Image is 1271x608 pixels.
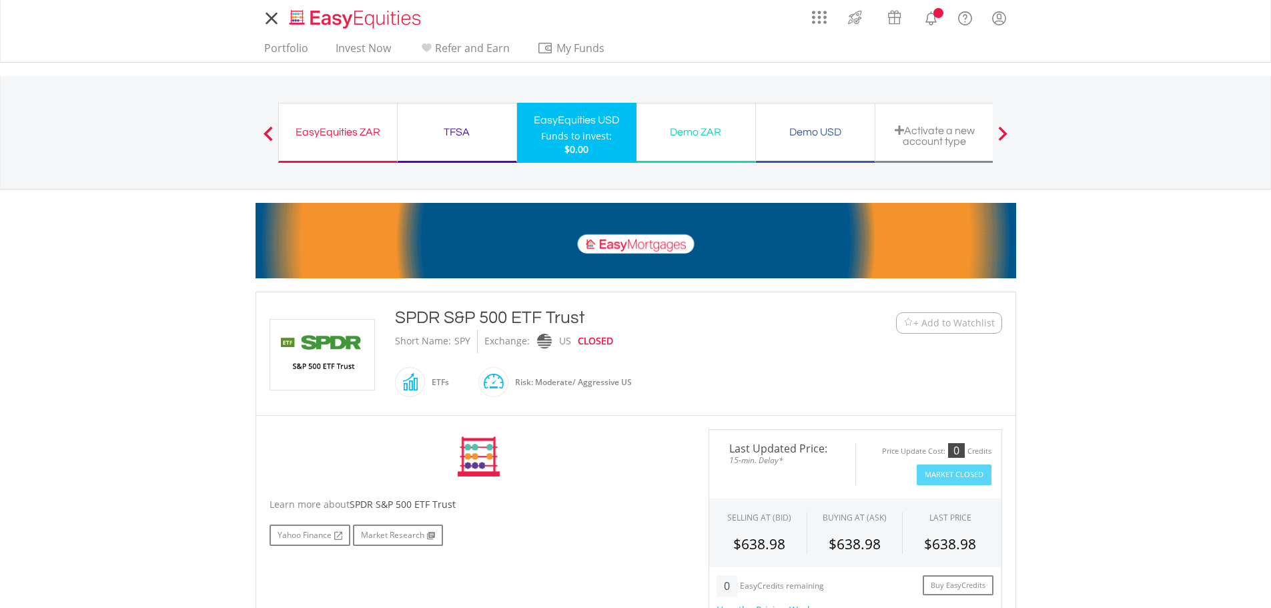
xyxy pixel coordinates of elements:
[564,143,588,156] span: $0.00
[435,41,510,55] span: Refer and Earn
[896,312,1002,334] button: Watchlist + Add to Watchlist
[536,334,551,349] img: nasdaq.png
[923,575,993,596] a: Buy EasyCredits
[883,7,905,28] img: vouchers-v2.svg
[717,575,737,597] div: 0
[287,123,389,141] div: EasyEquities ZAR
[270,525,350,546] a: Yahoo Finance
[559,330,571,353] div: US
[882,446,945,457] div: Price Update Cost:
[259,41,314,62] a: Portfolio
[578,330,613,353] div: CLOSED
[823,512,887,523] span: BUYING AT (ASK)
[525,111,628,129] div: EasyEquities USD
[967,446,991,457] div: Credits
[803,3,835,25] a: AppsGrid
[875,3,914,28] a: Vouchers
[812,10,827,25] img: grid-menu-icon.svg
[982,3,1016,33] a: My Profile
[929,512,971,523] div: LAST PRICE
[425,366,449,398] div: ETFs
[287,8,426,30] img: EasyEquities_Logo.png
[272,320,372,390] img: EQU.US.SPY.png
[914,3,948,30] a: Notifications
[256,203,1016,278] img: EasyMortage Promotion Banner
[406,123,508,141] div: TFSA
[508,366,632,398] div: Risk: Moderate/ Aggressive US
[645,123,747,141] div: Demo ZAR
[284,3,426,30] a: Home page
[395,330,451,353] div: Short Name:
[454,330,470,353] div: SPY
[913,316,995,330] span: + Add to Watchlist
[484,330,530,353] div: Exchange:
[883,125,986,147] div: Activate a new account type
[948,3,982,30] a: FAQ's and Support
[719,454,845,467] span: 15-min. Delay*
[764,123,867,141] div: Demo USD
[395,306,814,330] div: SPDR S&P 500 ETF Trust
[948,443,965,458] div: 0
[733,535,785,553] span: $638.98
[719,443,845,454] span: Last Updated Price:
[844,7,866,28] img: thrive-v2.svg
[353,525,443,546] a: Market Research
[903,318,913,328] img: Watchlist
[829,535,881,553] span: $638.98
[330,41,396,62] a: Invest Now
[917,465,991,485] button: Market Closed
[537,39,624,57] span: My Funds
[740,581,824,593] div: EasyCredits remaining
[541,129,612,143] div: Funds to invest:
[350,498,456,511] span: SPDR S&P 500 ETF Trust
[924,535,976,553] span: $638.98
[270,498,689,511] div: Learn more about
[413,41,515,62] a: Refer and Earn
[727,512,791,523] div: SELLING AT (BID)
